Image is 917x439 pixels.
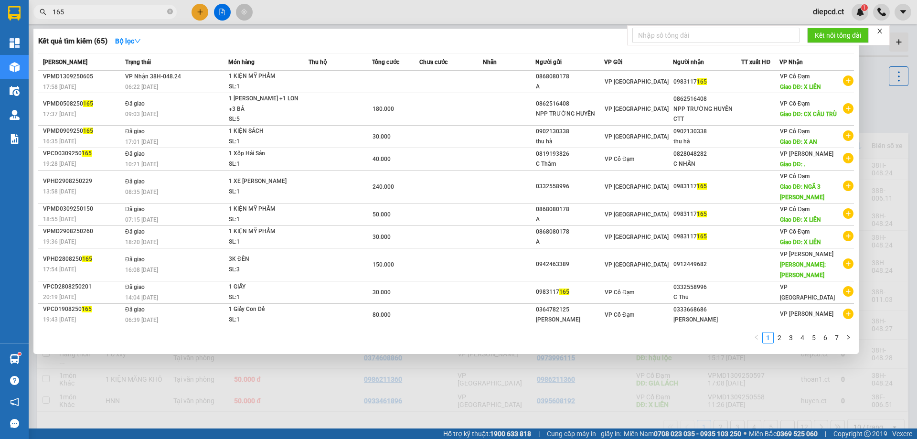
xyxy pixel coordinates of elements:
[843,103,853,114] span: plus-circle
[780,73,810,80] span: VP Cổ Đạm
[10,62,20,72] img: warehouse-icon
[10,376,19,385] span: question-circle
[673,259,741,269] div: 0912449682
[229,176,300,187] div: 1 XE [PERSON_NAME]
[229,114,300,125] div: SL: 5
[741,59,770,65] span: TT xuất HĐ
[167,9,173,14] span: close-circle
[842,332,854,343] button: right
[780,216,821,223] span: Giao DĐ: X LIÊN
[605,289,634,296] span: VP Cổ Đạm
[125,206,145,213] span: Đã giao
[373,289,391,296] span: 30.000
[125,216,158,223] span: 07:15 [DATE]
[809,332,819,343] a: 5
[43,294,76,300] span: 20:19 [DATE]
[843,286,853,297] span: plus-circle
[82,150,92,157] span: 165
[762,332,774,343] li: 1
[780,261,826,278] span: [PERSON_NAME]: [PERSON_NAME]
[673,232,741,242] div: 0983117
[536,137,604,147] div: thu hà
[605,234,669,240] span: VP [GEOGRAPHIC_DATA]
[845,334,851,340] span: right
[229,204,300,214] div: 1 KIỆN MỸ PHẨM
[125,100,145,107] span: Đã giao
[780,111,837,118] span: Giao DĐ: CX CẦU TRÙ
[780,183,824,201] span: Giao DĐ: NGÃ 3 [PERSON_NAME]
[536,259,604,269] div: 0942463389
[780,84,821,90] span: Giao DĐ: X LIÊN
[483,59,497,65] span: Nhãn
[373,156,391,162] span: 40.000
[535,59,562,65] span: Người gửi
[125,267,158,273] span: 16:08 [DATE]
[779,59,803,65] span: VP Nhận
[605,133,669,140] span: VP [GEOGRAPHIC_DATA]
[536,127,604,137] div: 0902130338
[229,126,300,137] div: 1 KIỆN SÁCH
[43,72,122,82] div: VPMD1309250605
[536,159,604,169] div: C Thắm
[43,226,122,236] div: VPMD2908250260
[125,256,145,263] span: Đã giao
[605,156,634,162] span: VP Cổ Đạm
[125,189,158,195] span: 08:35 [DATE]
[43,282,122,292] div: VPCD2808250201
[229,304,300,315] div: 1 Giấy Con Dế
[605,78,669,85] span: VP [GEOGRAPHIC_DATA]
[43,304,122,314] div: VPCD1908250
[373,261,394,268] span: 150.000
[785,332,797,343] li: 3
[229,94,300,114] div: 1 [PERSON_NAME] +1 LON +3 BẢ
[780,128,810,135] span: VP Cổ Đạm
[373,106,394,112] span: 180.000
[843,75,853,86] span: plus-circle
[780,139,817,145] span: Giao DĐ: X AN
[673,315,741,325] div: [PERSON_NAME]
[5,71,139,84] li: In ngày: 06:46 14/09
[673,137,741,147] div: thu hà
[43,266,76,273] span: 17:54 [DATE]
[780,228,810,235] span: VP Cổ Đạm
[820,332,831,343] a: 6
[372,59,399,65] span: Tổng cước
[774,332,785,343] a: 2
[780,311,833,317] span: VP [PERSON_NAME]
[373,211,391,218] span: 50.000
[125,178,145,185] span: Đã giao
[797,332,808,343] li: 4
[5,57,139,71] li: [PERSON_NAME]
[229,71,300,82] div: 1 KIỆN MỸ PHẨM
[536,305,604,315] div: 0364782125
[843,231,853,241] span: plus-circle
[43,238,76,245] span: 19:36 [DATE]
[536,287,604,297] div: 0983117
[43,204,122,214] div: VPMD0309250150
[125,73,181,80] span: VP Nhận 38H-048.24
[536,214,604,225] div: A
[229,315,300,325] div: SL: 1
[605,311,634,318] span: VP Cổ Đạm
[125,317,158,323] span: 06:39 [DATE]
[43,316,76,323] span: 19:43 [DATE]
[43,138,76,145] span: 16:35 [DATE]
[83,100,93,107] span: 165
[229,265,300,275] div: SL: 3
[43,149,122,159] div: VPCD0309250
[843,258,853,269] span: plus-circle
[53,7,165,17] input: Tìm tên, số ĐT hoặc mã đơn
[632,28,800,43] input: Nhập số tổng đài
[536,204,604,214] div: 0868080178
[780,173,810,180] span: VP Cổ Đạm
[673,282,741,292] div: 0332558996
[815,30,861,41] span: Kết nối tổng đài
[229,187,300,197] div: SL: 1
[43,216,76,223] span: 18:55 [DATE]
[10,134,20,144] img: solution-icon
[229,292,300,303] div: SL: 1
[605,211,669,218] span: VP [GEOGRAPHIC_DATA]
[536,182,604,192] div: 0332558996
[10,38,20,48] img: dashboard-icon
[673,77,741,87] div: 0983117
